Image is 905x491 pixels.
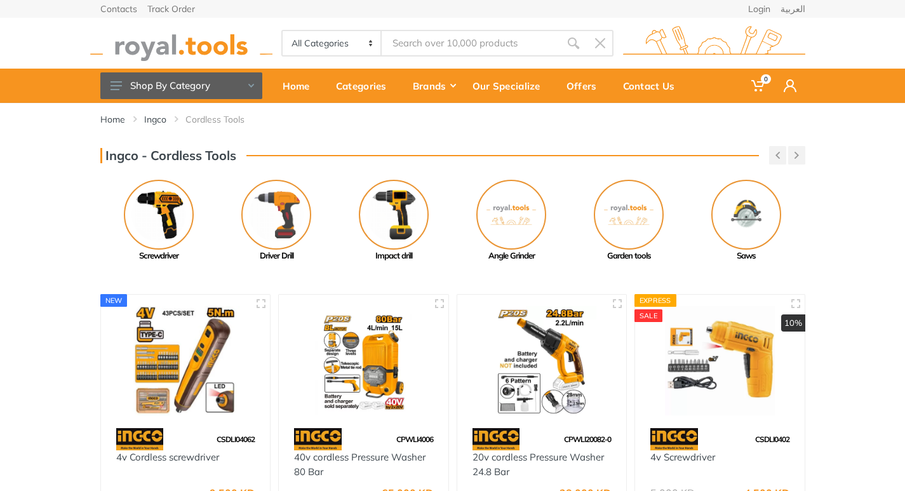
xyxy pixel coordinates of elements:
[100,113,125,126] a: Home
[100,180,218,262] a: Screwdriver
[453,180,570,262] a: Angle Grinder
[614,72,692,99] div: Contact Us
[274,69,327,103] a: Home
[294,451,426,478] a: 40v cordless Pressure Washer 80 Bar
[327,69,404,103] a: Categories
[274,72,327,99] div: Home
[100,113,805,126] nav: breadcrumb
[382,30,560,57] input: Site search
[755,434,789,444] span: CSDLI0402
[147,4,195,13] a: Track Order
[116,451,219,463] a: 4v Cordless screwdriver
[218,180,335,262] a: Driver Drill
[90,26,272,61] img: royal.tools Logo
[781,314,805,332] div: 10%
[748,4,770,13] a: Login
[623,26,805,61] img: royal.tools Logo
[688,250,805,262] div: Saws
[558,69,614,103] a: Offers
[476,180,546,250] img: No Image
[711,180,781,250] img: Royal - Saws
[359,180,429,250] img: Royal - Impact drill
[594,180,664,250] img: No Image
[558,72,614,99] div: Offers
[464,72,558,99] div: Our Specialize
[335,250,453,262] div: Impact drill
[404,72,464,99] div: Brands
[241,180,311,250] img: Royal - Driver Drill
[290,306,437,416] img: Royal Tools - 40v cordless Pressure Washer 80 Bar
[570,180,688,262] a: Garden tools
[634,294,676,307] div: Express
[124,180,194,250] img: Royal - Screwdriver
[144,113,166,126] a: Ingco
[217,434,255,444] span: CSDLI04062
[100,148,236,163] h3: Ingco - Cordless Tools
[473,451,604,478] a: 20v cordless Pressure Washer 24.8 Bar
[100,4,137,13] a: Contacts
[100,250,218,262] div: Screwdriver
[100,294,128,307] div: new
[473,428,520,450] img: 91.webp
[761,74,771,84] span: 0
[614,69,692,103] a: Contact Us
[185,113,245,126] a: Cordless Tools
[283,31,382,55] select: Category
[453,250,570,262] div: Angle Grinder
[650,428,698,450] img: 91.webp
[294,428,342,450] img: 91.webp
[116,428,164,450] img: 91.webp
[570,250,688,262] div: Garden tools
[464,69,558,103] a: Our Specialize
[100,72,262,99] button: Shop By Category
[781,4,805,13] a: العربية
[647,306,793,416] img: Royal Tools - 4v Screwdriver
[112,306,259,416] img: Royal Tools - 4v Cordless screwdriver
[742,69,775,103] a: 0
[218,250,335,262] div: Driver Drill
[650,451,715,463] a: 4v Screwdriver
[396,434,433,444] span: CPWLI4006
[469,306,615,416] img: Royal Tools - 20v cordless Pressure Washer 24.8 Bar
[688,180,805,262] a: Saws
[335,180,453,262] a: Impact drill
[564,434,611,444] span: CPWLI20082-0
[327,72,404,99] div: Categories
[634,309,662,322] div: SALE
